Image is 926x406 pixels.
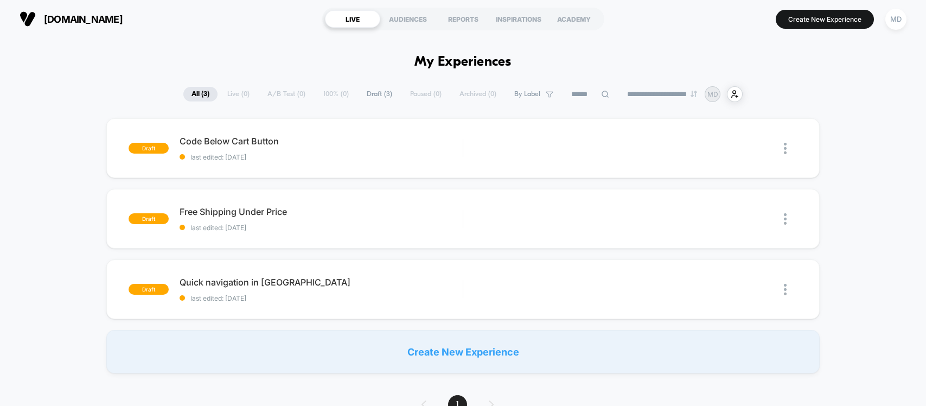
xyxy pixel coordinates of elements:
img: close [784,143,787,154]
p: MD [707,90,718,98]
button: Create New Experience [776,10,874,29]
span: Code Below Cart Button [180,136,462,147]
div: LIVE [325,10,380,28]
button: [DOMAIN_NAME] [16,10,126,28]
img: close [784,213,787,225]
span: draft [129,143,169,154]
span: Free Shipping Under Price [180,206,462,217]
span: draft [129,213,169,224]
span: last edited: [DATE] [180,153,462,161]
div: Create New Experience [106,330,819,373]
div: REPORTS [436,10,491,28]
span: last edited: [DATE] [180,294,462,302]
img: close [784,284,787,295]
span: All ( 3 ) [183,87,218,101]
div: ACADEMY [546,10,602,28]
button: MD [882,8,910,30]
div: MD [885,9,906,30]
h1: My Experiences [414,54,512,70]
span: draft [129,284,169,295]
span: By Label [514,90,540,98]
div: AUDIENCES [380,10,436,28]
img: end [691,91,697,97]
span: last edited: [DATE] [180,224,462,232]
span: Quick navigation in [GEOGRAPHIC_DATA] [180,277,462,288]
img: Visually logo [20,11,36,27]
div: INSPIRATIONS [491,10,546,28]
span: [DOMAIN_NAME] [44,14,123,25]
span: Draft ( 3 ) [359,87,400,101]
